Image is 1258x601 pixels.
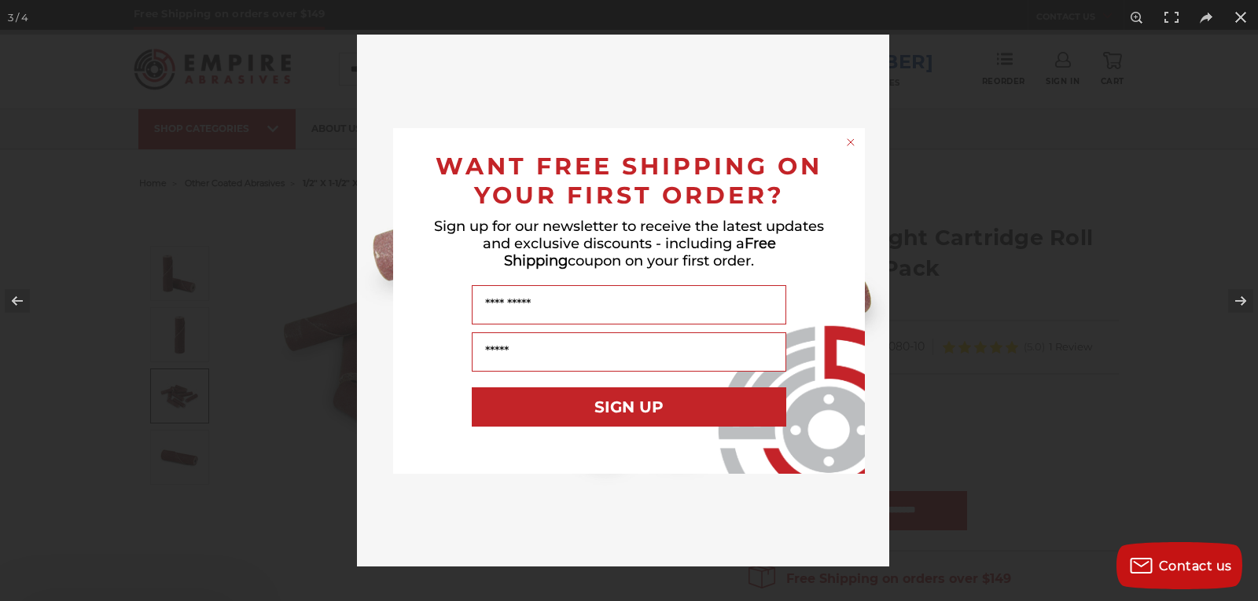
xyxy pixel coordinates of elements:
[472,387,786,427] button: SIGN UP
[504,235,776,269] span: Free Shipping
[843,134,859,150] button: Close dialog
[1159,559,1232,574] span: Contact us
[436,152,822,210] span: WANT FREE SHIPPING ON YOUR FIRST ORDER?
[1116,542,1242,589] button: Contact us
[434,218,824,269] span: Sign up for our newsletter to receive the latest updates and exclusive discounts - including a co...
